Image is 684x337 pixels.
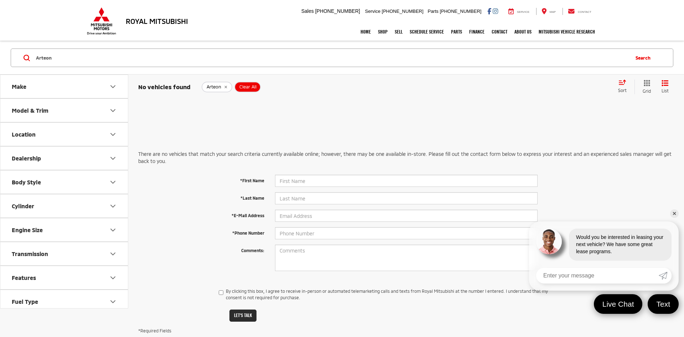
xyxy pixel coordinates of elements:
[301,8,314,14] span: Sales
[615,80,634,94] button: Select sort value
[594,294,643,314] a: Live Chat
[0,123,129,146] button: LocationLocation
[138,83,191,90] span: No vehicles found
[133,210,270,219] label: *E-Mail Address
[0,147,129,170] button: DealershipDealership
[275,192,538,204] input: Last Name
[0,170,129,194] button: Body StyleBody Style
[275,227,538,239] input: Phone Number
[109,202,117,210] div: Cylinder
[0,290,129,313] button: Fuel TypeFuel Type
[275,175,538,187] input: First Name
[133,175,270,184] label: *First Name
[138,328,171,333] small: *Required Fields
[133,245,270,254] label: Comments:
[202,82,232,92] button: remove Arteon
[133,192,270,201] label: *Last Name
[536,268,659,284] input: Enter your message
[466,23,488,41] a: Finance
[578,10,591,14] span: Contact
[239,84,256,90] span: Clear All
[35,49,628,66] input: Search by Make, Model, or Keyword
[648,294,679,314] a: Text
[550,10,556,14] span: Map
[447,23,466,41] a: Parts: Opens in a new tab
[0,99,129,122] button: Model & TrimModel & Trim
[109,250,117,258] div: Transmission
[109,297,117,306] div: Fuel Type
[207,84,221,90] span: Arteon
[138,150,674,165] p: There are no vehicles that match your search criteria currently available online; however, there ...
[0,75,129,98] button: MakeMake
[382,9,424,14] span: [PHONE_NUMBER]
[535,23,598,41] a: Mitsubishi Vehicle Research
[126,17,188,25] h3: Royal Mitsubishi
[229,310,256,322] button: Let's Talk
[440,9,481,14] span: [PHONE_NUMBER]
[493,8,498,14] a: Instagram: Click to visit our Instagram page
[503,8,535,15] a: Service
[643,88,651,94] span: Grid
[599,299,638,309] span: Live Chat
[628,49,661,67] button: Search
[109,82,117,91] div: Make
[219,288,223,297] input: By clicking this box, I agree to receive in-person or automated telemarketing calls and texts fro...
[487,8,491,14] a: Facebook: Click to visit our Facebook page
[109,178,117,187] div: Body Style
[234,82,261,92] button: Clear All
[12,274,36,281] div: Features
[226,289,548,300] span: By clicking this box, I agree to receive in-person or automated telemarketing calls and texts fro...
[659,268,672,284] a: Submit
[12,203,34,209] div: Cylinder
[12,155,41,162] div: Dealership
[12,179,41,185] div: Body Style
[618,88,627,93] span: Sort
[12,226,43,233] div: Engine Size
[0,266,129,289] button: FeaturesFeatures
[12,107,48,114] div: Model & Trim
[275,210,538,222] input: Email Address
[536,229,562,254] img: Agent profile photo
[0,194,129,218] button: CylinderCylinder
[488,23,511,41] a: Contact
[569,229,672,261] div: Would you be interested in leasing your next vehicle? We have some great lease programs.
[662,88,669,94] span: List
[109,154,117,163] div: Dealership
[109,226,117,234] div: Engine Size
[0,242,129,265] button: TransmissionTransmission
[656,80,674,94] button: List View
[315,8,360,14] span: [PHONE_NUMBER]
[12,83,26,90] div: Make
[391,23,406,41] a: Sell
[563,8,597,15] a: Contact
[406,23,447,41] a: Schedule Service: Opens in a new tab
[12,250,48,257] div: Transmission
[133,227,270,236] label: *Phone Number
[109,274,117,282] div: Features
[12,131,36,138] div: Location
[357,23,374,41] a: Home
[536,8,561,15] a: Map
[85,7,118,35] img: Mitsubishi
[12,298,38,305] div: Fuel Type
[653,299,674,309] span: Text
[427,9,438,14] span: Parts
[517,10,529,14] span: Service
[365,9,380,14] span: Service
[374,23,391,41] a: Shop
[109,106,117,115] div: Model & Trim
[634,80,656,94] button: Grid View
[109,130,117,139] div: Location
[511,23,535,41] a: About Us
[0,218,129,241] button: Engine SizeEngine Size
